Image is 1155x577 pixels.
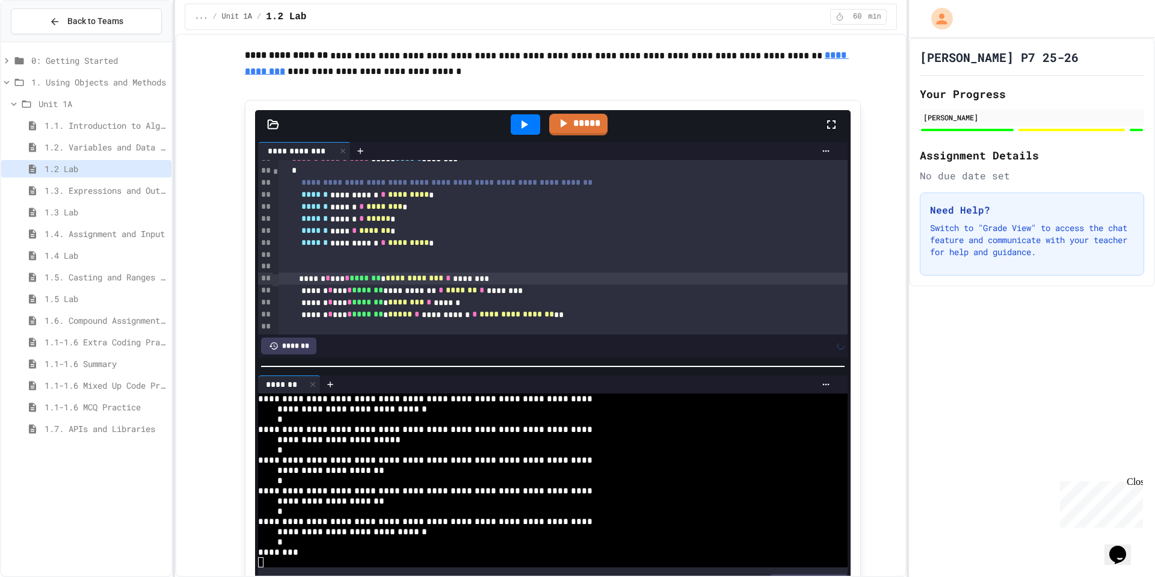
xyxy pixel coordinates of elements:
div: No due date set [920,168,1144,183]
iframe: chat widget [1104,529,1143,565]
span: 60 [848,12,867,22]
span: 1.3 Lab [45,206,167,218]
span: 1.2 Lab [266,10,306,24]
span: 1.1-1.6 MCQ Practice [45,401,167,413]
span: 1.1-1.6 Mixed Up Code Practice [45,379,167,392]
h1: [PERSON_NAME] P7 25-26 [920,49,1079,66]
span: 1.2 Lab [45,162,167,175]
span: min [868,12,881,22]
div: [PERSON_NAME] [923,112,1141,123]
h3: Need Help? [930,203,1134,217]
span: 1.4. Assignment and Input [45,227,167,240]
span: 1.2. Variables and Data Types [45,141,167,153]
h2: Your Progress [920,85,1144,102]
span: Unit 1A [222,12,252,22]
span: / [257,12,261,22]
span: 1.5 Lab [45,292,167,305]
h2: Assignment Details [920,147,1144,164]
span: 1.1. Introduction to Algorithms, Programming, and Compilers [45,119,167,132]
span: 1.1-1.6 Extra Coding Practice [45,336,167,348]
span: 0: Getting Started [31,54,167,67]
div: Chat with us now!Close [5,5,83,76]
span: 1.1-1.6 Summary [45,357,167,370]
span: ... [195,12,208,22]
span: 1. Using Objects and Methods [31,76,167,88]
span: 1.4 Lab [45,249,167,262]
span: Back to Teams [67,15,123,28]
span: 1.3. Expressions and Output [New] [45,184,167,197]
div: My Account [919,5,956,32]
span: Unit 1A [38,97,167,110]
button: Back to Teams [11,8,162,34]
span: / [212,12,217,22]
span: 1.7. APIs and Libraries [45,422,167,435]
iframe: chat widget [1055,477,1143,528]
span: 1.6. Compound Assignment Operators [45,314,167,327]
p: Switch to "Grade View" to access the chat feature and communicate with your teacher for help and ... [930,222,1134,258]
span: 1.5. Casting and Ranges of Values [45,271,167,283]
